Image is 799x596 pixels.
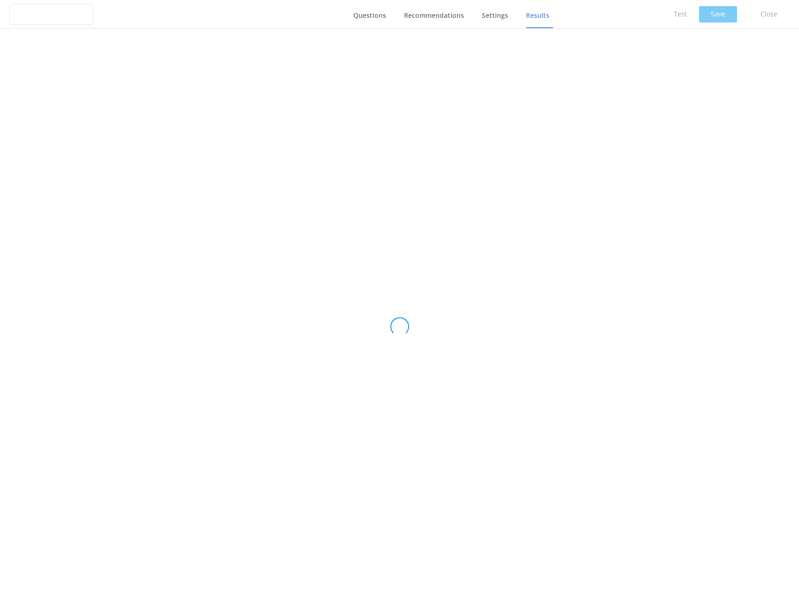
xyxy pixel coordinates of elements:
p: Close [761,9,777,19]
span: Results [526,11,549,20]
span: Settings [482,11,508,20]
a: Test [656,6,693,22]
span: Recommendations [404,11,464,20]
p: Test [674,9,687,19]
span: Questions [353,11,386,20]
